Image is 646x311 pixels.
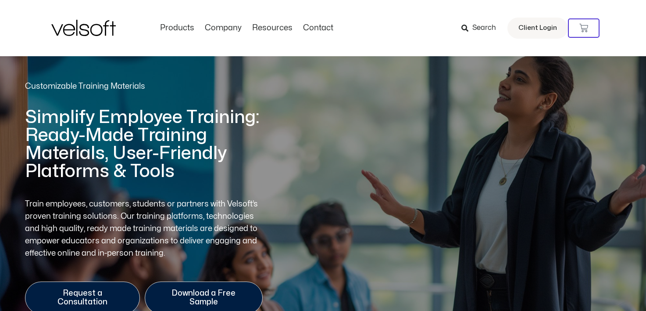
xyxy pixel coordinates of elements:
[247,23,298,33] a: ResourcesMenu Toggle
[461,21,502,36] a: Search
[507,18,568,39] a: Client Login
[157,289,250,307] span: Download a Free Sample
[298,23,339,33] a: ContactMenu Toggle
[25,81,262,92] h2: Customizable Training Materials
[155,23,200,33] a: ProductsMenu Toggle
[25,198,263,260] p: Train employees, customers, students or partners with Velsoft’s proven training solutions. Our tr...
[38,289,127,307] span: Request a Consultation
[472,22,496,34] span: Search
[25,108,262,181] h1: Simplify Employee Training: Ready-Made Training Materials, User-Friendly Platforms & Tools
[518,22,557,34] span: Client Login
[200,23,247,33] a: CompanyMenu Toggle
[51,20,116,36] img: Velsoft Training Materials
[155,23,339,33] nav: Menu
